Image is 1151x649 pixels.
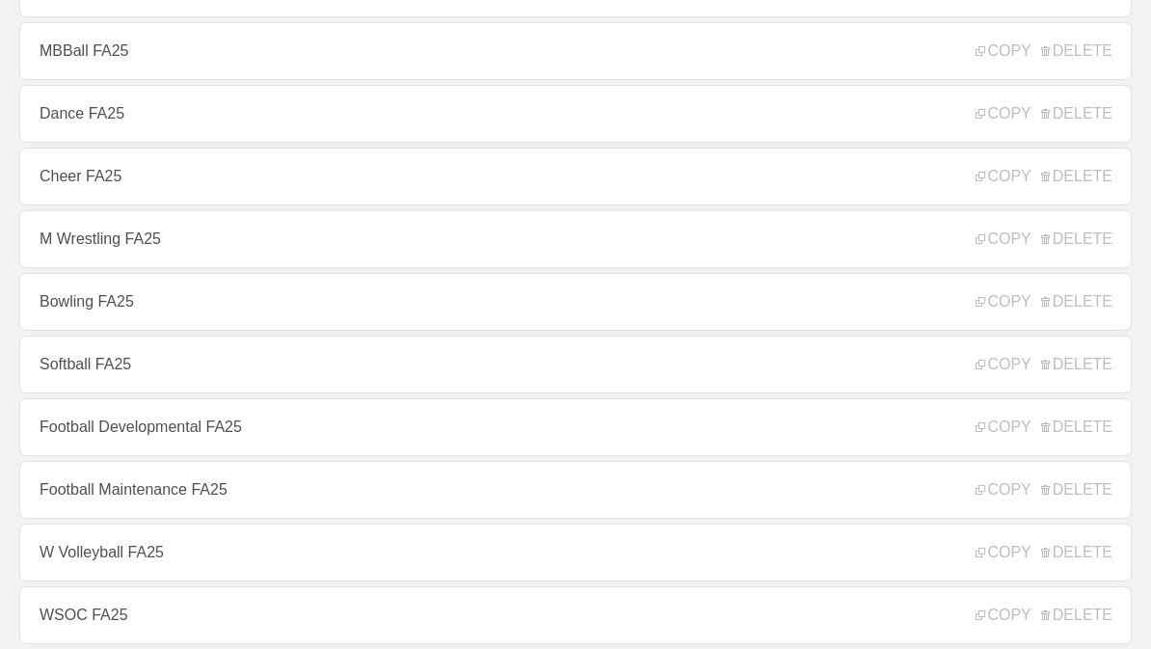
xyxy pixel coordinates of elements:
a: Football Developmental FA25 [19,398,1132,456]
span: COPY [976,105,1031,122]
span: COPY [976,481,1031,499]
span: DELETE [1041,293,1112,311]
span: DELETE [1041,42,1112,60]
span: DELETE [1041,481,1112,499]
span: COPY [976,356,1031,373]
iframe: Chat Widget [1055,556,1151,649]
span: COPY [976,607,1031,624]
span: COPY [976,293,1031,311]
a: Softball FA25 [19,336,1132,393]
span: DELETE [1041,419,1112,436]
a: MBBall FA25 [19,22,1132,80]
span: DELETE [1041,356,1112,373]
span: COPY [976,168,1031,185]
span: DELETE [1041,544,1112,561]
span: DELETE [1041,230,1112,248]
a: M Wrestling FA25 [19,210,1132,268]
a: Cheer FA25 [19,148,1132,205]
span: COPY [976,419,1031,436]
span: COPY [976,230,1031,248]
a: WSOC FA25 [19,586,1132,644]
span: DELETE [1041,168,1112,185]
span: DELETE [1041,105,1112,122]
a: Bowling FA25 [19,273,1132,331]
a: W Volleyball FA25 [19,524,1132,581]
a: Dance FA25 [19,85,1132,143]
a: Football Maintenance FA25 [19,461,1132,519]
span: COPY [976,42,1031,60]
span: COPY [976,544,1031,561]
span: DELETE [1041,607,1112,624]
